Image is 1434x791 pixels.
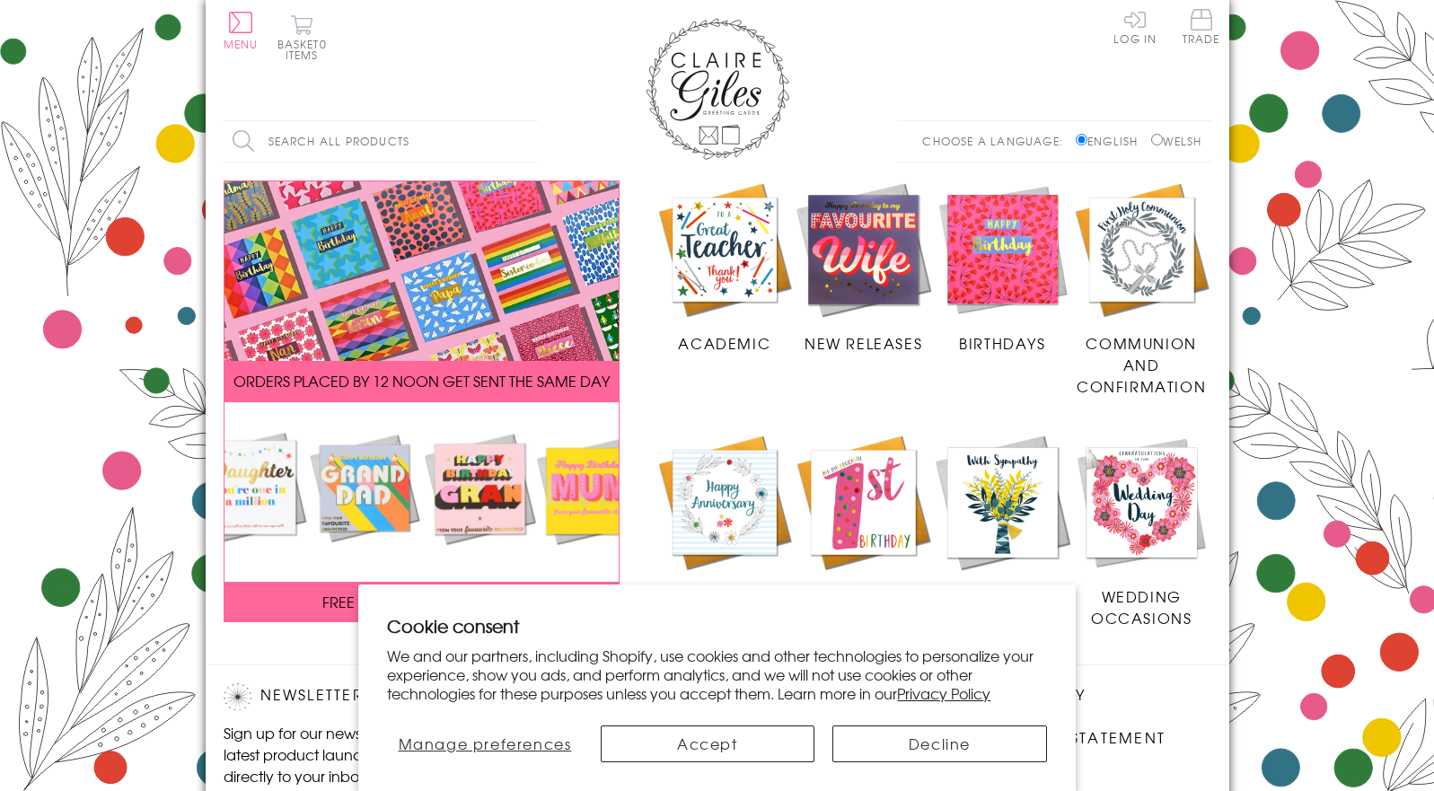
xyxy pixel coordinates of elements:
p: We and our partners, including Shopify, use cookies and other technologies to personalize your ex... [387,646,1047,702]
span: New Releases [805,332,922,354]
a: Birthdays [933,180,1072,355]
span: Manage preferences [399,733,572,754]
button: Decline [832,725,1047,762]
button: Accept [601,725,815,762]
a: Log In [1113,9,1157,44]
h2: Cookie consent [387,613,1047,638]
a: Academic [655,180,795,355]
h2: Newsletter [224,683,529,710]
label: English [1076,133,1147,149]
img: Claire Giles Greetings Cards [646,18,789,160]
a: Anniversary [655,433,795,607]
span: 0 items [286,36,327,63]
span: Birthdays [959,332,1045,354]
p: Choose a language: [922,133,1072,149]
span: ORDERS PLACED BY 12 NOON GET SENT THE SAME DAY [233,370,610,391]
label: Welsh [1151,133,1202,149]
a: Wedding Occasions [1072,433,1211,628]
a: Age Cards [794,433,933,607]
input: English [1076,134,1087,145]
a: Trade [1183,9,1220,48]
p: Sign up for our newsletter to receive the latest product launches, news and offers directly to yo... [224,722,529,787]
span: Menu [224,36,259,52]
input: Welsh [1151,134,1163,145]
span: Trade [1183,9,1220,44]
input: Search all products [224,121,538,162]
input: Search [520,121,538,162]
button: Basket0 items [277,14,327,60]
a: Sympathy [933,433,1072,607]
span: Academic [678,332,770,354]
a: Privacy Policy [897,682,990,704]
a: Communion and Confirmation [1072,180,1211,398]
button: Menu [224,12,259,49]
button: Manage preferences [387,725,582,762]
span: Wedding Occasions [1091,585,1192,628]
span: FREE P&P ON ALL UK ORDERS [322,591,520,612]
a: New Releases [794,180,933,355]
span: Communion and Confirmation [1077,332,1206,397]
